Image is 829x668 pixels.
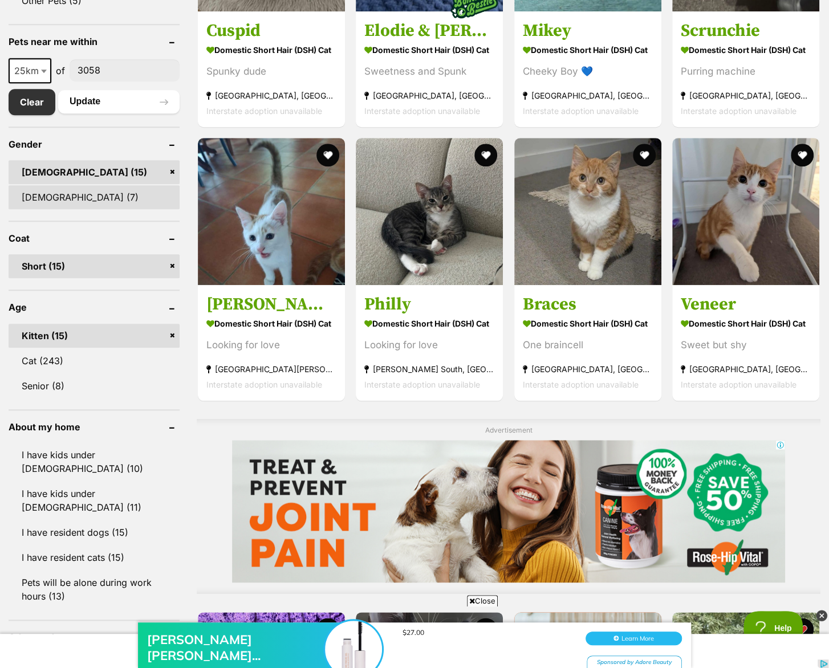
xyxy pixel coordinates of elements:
div: Cheeky Boy 💙 [523,64,653,79]
strong: [GEOGRAPHIC_DATA], [GEOGRAPHIC_DATA] [523,361,653,377]
span: Close [467,595,498,606]
header: Coat [9,233,180,243]
div: Sponsored by Adore Beauty [587,56,682,70]
span: Interstate adoption unavailable [206,106,322,116]
a: I have kids under [DEMOGRAPHIC_DATA] (10) [9,443,180,480]
a: [PERSON_NAME] Domestic Short Hair (DSH) Cat Looking for love [GEOGRAPHIC_DATA][PERSON_NAME][GEOGR... [198,285,345,401]
strong: Domestic Short Hair (DSH) Cat [523,42,653,58]
a: Philly Domestic Short Hair (DSH) Cat Looking for love [PERSON_NAME] South, [GEOGRAPHIC_DATA] Inte... [356,285,503,401]
img: Philly - Domestic Short Hair (DSH) Cat [356,138,503,285]
strong: [GEOGRAPHIC_DATA], [GEOGRAPHIC_DATA] [681,88,811,103]
img: Veneer - Domestic Short Hair (DSH) Cat [672,138,819,285]
h3: Philly [364,294,494,315]
span: Interstate adoption unavailable [523,380,639,389]
div: [PERSON_NAME] [PERSON_NAME]... [147,32,330,64]
input: postcode [70,59,180,81]
button: favourite [633,144,656,166]
a: I have resident cats (15) [9,545,180,569]
div: Looking for love [364,337,494,353]
a: Senior (8) [9,374,180,398]
a: Braces Domestic Short Hair (DSH) Cat One braincell [GEOGRAPHIC_DATA], [GEOGRAPHIC_DATA] Interstat... [514,285,661,401]
a: [DEMOGRAPHIC_DATA] (15) [9,160,180,184]
strong: [GEOGRAPHIC_DATA], [GEOGRAPHIC_DATA] [206,88,336,103]
a: Elodie & [PERSON_NAME] Domestic Short Hair (DSH) Cat Sweetness and Spunk [GEOGRAPHIC_DATA], [GEOG... [356,11,503,127]
button: Update [58,90,180,113]
img: close_grey_3x.png [816,610,827,621]
button: Learn More [586,32,682,46]
div: One braincell [523,337,653,353]
span: Interstate adoption unavailable [681,106,797,116]
img: Braces - Domestic Short Hair (DSH) Cat [514,138,661,285]
img: Anastasia Beverly Hill... [325,21,382,78]
header: Age [9,302,180,312]
a: [DEMOGRAPHIC_DATA] (7) [9,185,180,209]
span: Interstate adoption unavailable [364,106,480,116]
a: Pets will be alone during work hours (13) [9,571,180,608]
div: Purring machine [681,64,811,79]
strong: [GEOGRAPHIC_DATA], [GEOGRAPHIC_DATA] [523,88,653,103]
h3: Elodie & [PERSON_NAME] [364,20,494,42]
strong: [GEOGRAPHIC_DATA][PERSON_NAME][GEOGRAPHIC_DATA] [206,361,336,377]
div: Advertisement [197,419,820,594]
h3: Veneer [681,294,811,315]
a: I have kids under [DEMOGRAPHIC_DATA] (11) [9,482,180,519]
a: Short (15) [9,254,180,278]
strong: Domestic Short Hair (DSH) Cat [206,42,336,58]
a: Scrunchie Domestic Short Hair (DSH) Cat Purring machine [GEOGRAPHIC_DATA], [GEOGRAPHIC_DATA] Inte... [672,11,819,127]
span: 25km [9,58,51,83]
h3: Mikey [523,20,653,42]
h3: [PERSON_NAME] [206,294,336,315]
strong: Domestic Short Hair (DSH) Cat [681,42,811,58]
img: Tom - Domestic Short Hair (DSH) Cat [198,138,345,285]
span: Interstate adoption unavailable [523,106,639,116]
strong: Domestic Short Hair (DSH) Cat [206,315,336,332]
span: 25km [10,63,50,79]
strong: [GEOGRAPHIC_DATA], [GEOGRAPHIC_DATA] [364,88,494,103]
header: Gender [9,139,180,149]
span: Interstate adoption unavailable [681,380,797,389]
span: Interstate adoption unavailable [364,380,480,389]
button: favourite [316,144,339,166]
strong: Domestic Short Hair (DSH) Cat [364,315,494,332]
header: About my home [9,422,180,432]
h3: Scrunchie [681,20,811,42]
iframe: Advertisement [232,440,785,583]
header: Pets near me within [9,36,180,47]
strong: Domestic Short Hair (DSH) Cat [364,42,494,58]
strong: Domestic Short Hair (DSH) Cat [681,315,811,332]
a: Kitten (15) [9,324,180,348]
button: favourite [475,144,498,166]
strong: [GEOGRAPHIC_DATA], [GEOGRAPHIC_DATA] [681,361,811,377]
a: Veneer Domestic Short Hair (DSH) Cat Sweet but shy [GEOGRAPHIC_DATA], [GEOGRAPHIC_DATA] Interstat... [672,285,819,401]
a: Clear [9,89,55,115]
a: Mikey Domestic Short Hair (DSH) Cat Cheeky Boy 💙 [GEOGRAPHIC_DATA], [GEOGRAPHIC_DATA] Interstate ... [514,11,661,127]
button: favourite [791,144,814,166]
a: Cat (243) [9,349,180,373]
h3: Cuspid [206,20,336,42]
strong: Domestic Short Hair (DSH) Cat [523,315,653,332]
div: Sweet but shy [681,337,811,353]
a: Cuspid Domestic Short Hair (DSH) Cat Spunky dude [GEOGRAPHIC_DATA], [GEOGRAPHIC_DATA] Interstate ... [198,11,345,127]
div: Looking for love [206,337,336,353]
span: Interstate adoption unavailable [206,380,322,389]
span: of [56,64,65,78]
h3: Braces [523,294,653,315]
div: Spunky dude [206,64,336,79]
div: $27.00 [403,28,574,37]
a: I have resident dogs (15) [9,520,180,544]
strong: [PERSON_NAME] South, [GEOGRAPHIC_DATA] [364,361,494,377]
div: Sweetness and Spunk [364,64,494,79]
